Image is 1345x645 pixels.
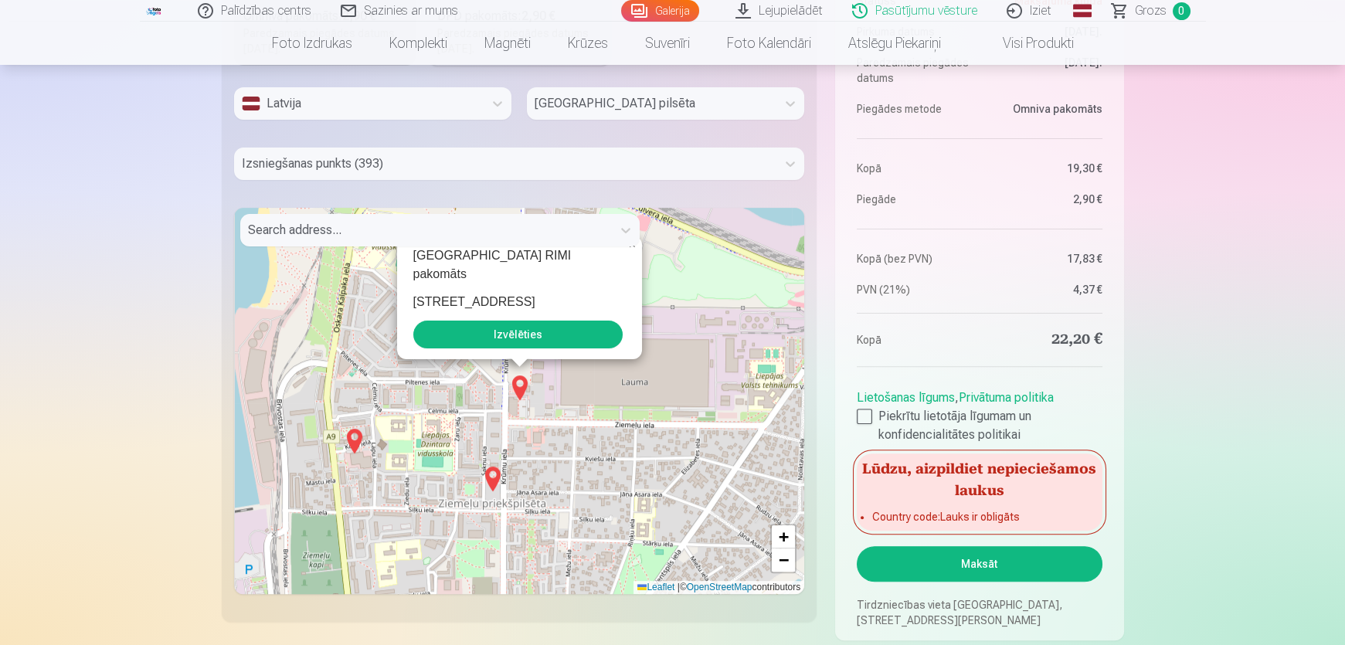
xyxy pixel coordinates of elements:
[508,369,532,406] img: Marker
[857,101,972,117] dt: Piegādes metode
[772,548,795,572] a: Zoom out
[1135,2,1167,20] span: Grozs
[549,22,627,65] a: Krūzes
[987,101,1102,117] dd: Omniva pakomāts
[371,22,466,65] a: Komplekti
[987,282,1102,297] dd: 4,37 €
[253,22,371,65] a: Foto izdrukas
[857,390,955,405] a: Lietošanas līgums
[987,55,1102,86] dd: [DATE].
[872,509,1086,524] li: Country code : Lauks ir obligāts
[857,597,1102,628] p: Tirdzniecības vieta [GEOGRAPHIC_DATA], [STREET_ADDRESS][PERSON_NAME]
[413,246,623,283] h4: [GEOGRAPHIC_DATA] RIMI pakomāts
[987,161,1102,176] dd: 19,30 €
[1173,2,1190,20] span: 0
[857,192,972,207] dt: Piegāde
[857,282,972,297] dt: PVN (21%)
[960,22,1092,65] a: Visi produkti
[857,251,972,266] dt: Kopā (bez PVN)
[146,6,163,15] img: /fa1
[959,390,1054,405] a: Privātuma politika
[413,321,623,348] button: Izvēlēties
[857,546,1102,582] button: Maksāt
[857,55,972,86] dt: Paredzamais piegādes datums
[678,582,680,592] span: |
[633,581,804,594] div: © contributors
[772,525,795,548] a: Zoom in
[857,161,972,176] dt: Kopā
[466,22,549,65] a: Magnēti
[857,453,1102,503] h5: Lūdzu, aizpildiet nepieciešamos laukus
[857,382,1102,444] div: ,
[627,22,708,65] a: Suvenīri
[857,407,1102,444] label: Piekrītu lietotāja līgumam un konfidencialitātes politikai
[987,329,1102,351] dd: 22,20 €
[637,582,674,592] a: Leaflet
[342,423,367,460] img: Marker
[687,582,752,592] a: OpenStreetMap
[779,550,789,569] span: −
[413,293,623,311] div: [STREET_ADDRESS]
[857,329,972,351] dt: Kopā
[779,527,789,546] span: +
[708,22,830,65] a: Foto kalendāri
[987,192,1102,207] dd: 2,90 €
[242,94,476,113] div: Latvija
[987,251,1102,266] dd: 17,83 €
[481,460,505,497] img: Marker
[830,22,960,65] a: Atslēgu piekariņi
